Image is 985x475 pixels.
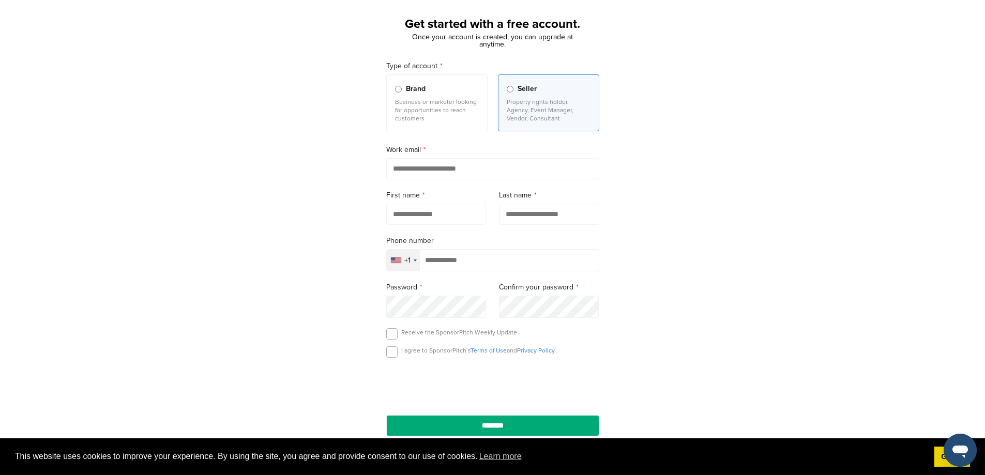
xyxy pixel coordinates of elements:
[406,83,426,95] span: Brand
[395,98,479,122] p: Business or marketer looking for opportunities to reach customers
[386,60,599,72] label: Type of account
[944,434,977,467] iframe: Button to launch messaging window
[374,15,612,34] h1: Get started with a free account.
[507,98,590,122] p: Property rights holder, Agency, Event Manager, Vendor, Consultant
[404,257,411,264] div: +1
[434,370,552,400] iframe: reCAPTCHA
[386,282,487,293] label: Password
[401,346,555,355] p: I agree to SponsorPitch’s and
[395,86,402,93] input: Brand Business or marketer looking for opportunities to reach customers
[517,347,555,354] a: Privacy Policy
[412,33,573,49] span: Once your account is created, you can upgrade at anytime.
[499,190,599,201] label: Last name
[478,449,523,464] a: learn more about cookies
[507,86,513,93] input: Seller Property rights holder, Agency, Event Manager, Vendor, Consultant
[401,328,517,336] p: Receive the SponsorPitch Weekly Update
[934,447,970,467] a: dismiss cookie message
[518,83,537,95] span: Seller
[499,282,599,293] label: Confirm your password
[387,250,420,271] div: Selected country
[386,144,599,156] label: Work email
[386,190,487,201] label: First name
[386,235,599,247] label: Phone number
[15,449,926,464] span: This website uses cookies to improve your experience. By using the site, you agree and provide co...
[471,347,507,354] a: Terms of Use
